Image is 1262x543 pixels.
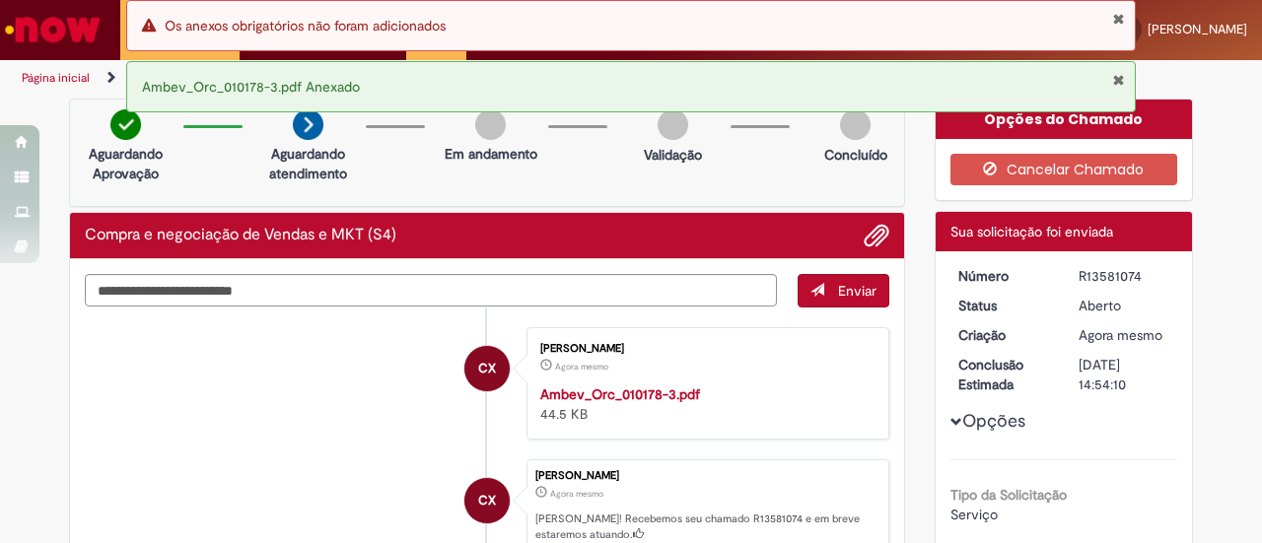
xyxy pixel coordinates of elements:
span: CX [478,477,496,524]
img: ServiceNow [2,10,104,49]
img: img-circle-grey.png [840,109,871,140]
dt: Número [944,266,1065,286]
div: 44.5 KB [540,384,869,424]
button: Adicionar anexos [864,223,889,248]
span: Serviço [950,506,998,523]
span: CX [478,345,496,392]
p: Validação [644,145,702,165]
div: [DATE] 14:54:10 [1079,355,1170,394]
time: 30/09/2025 11:54:06 [550,488,603,500]
button: Fechar Notificação [1112,11,1125,27]
dt: Status [944,296,1065,315]
ul: Trilhas de página [15,60,826,97]
img: img-circle-grey.png [658,109,688,140]
button: Fechar Notificação [1112,72,1125,88]
div: R13581074 [1079,266,1170,286]
h2: Compra e negociação de Vendas e MKT (S4) Histórico de tíquete [85,227,396,244]
p: Em andamento [445,144,537,164]
time: 30/09/2025 11:54:04 [555,361,608,373]
dt: Conclusão Estimada [944,355,1065,394]
img: check-circle-green.png [110,109,141,140]
span: [PERSON_NAME] [1148,21,1247,37]
p: Concluído [824,145,887,165]
p: [PERSON_NAME]! Recebemos seu chamado R13581074 e em breve estaremos atuando. [535,511,878,542]
b: Tipo da Solicitação [950,486,1067,504]
img: arrow-next.png [293,109,323,140]
span: Ambev_Orc_010178-3.pdf Anexado [142,78,360,96]
div: Claudia Perdigao Xavier [464,478,510,523]
span: Agora mesmo [1079,326,1162,344]
textarea: Digite sua mensagem aqui... [85,274,777,306]
a: Página inicial [22,70,90,86]
span: Os anexos obrigatórios não foram adicionados [165,17,446,34]
img: img-circle-grey.png [475,109,506,140]
button: Cancelar Chamado [950,154,1178,185]
div: 30/09/2025 11:54:06 [1079,325,1170,345]
span: Enviar [838,282,876,300]
div: Claudia Perdigao Xavier [464,346,510,391]
a: Ambev_Orc_010178-3.pdf [540,385,700,403]
dt: Criação [944,325,1065,345]
span: Agora mesmo [550,488,603,500]
time: 30/09/2025 11:54:06 [1079,326,1162,344]
div: Aberto [1079,296,1170,315]
p: Aguardando atendimento [260,144,356,183]
button: Enviar [798,274,889,307]
div: [PERSON_NAME] [535,470,878,482]
div: [PERSON_NAME] [540,343,869,355]
span: Agora mesmo [555,361,608,373]
p: Aguardando Aprovação [78,144,174,183]
span: Sua solicitação foi enviada [950,223,1113,240]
